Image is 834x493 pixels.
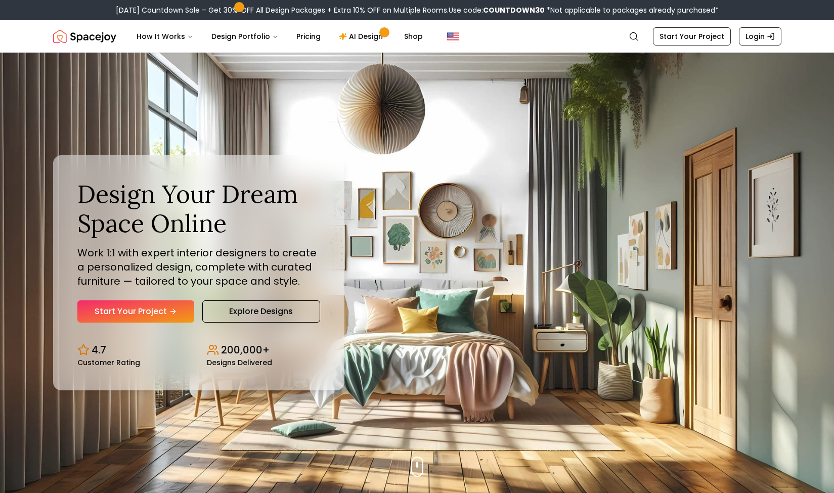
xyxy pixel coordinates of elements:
[221,343,270,357] p: 200,000+
[483,5,545,15] b: COUNTDOWN30
[128,26,201,47] button: How It Works
[77,335,320,366] div: Design stats
[77,246,320,288] p: Work 1:1 with expert interior designers to create a personalized design, complete with curated fu...
[77,359,140,366] small: Customer Rating
[545,5,719,15] span: *Not applicable to packages already purchased*
[77,300,194,323] a: Start Your Project
[128,26,431,47] nav: Main
[653,27,731,46] a: Start Your Project
[53,26,116,47] img: Spacejoy Logo
[203,26,286,47] button: Design Portfolio
[739,27,781,46] a: Login
[396,26,431,47] a: Shop
[53,20,781,53] nav: Global
[53,26,116,47] a: Spacejoy
[331,26,394,47] a: AI Design
[116,5,719,15] div: [DATE] Countdown Sale – Get 30% OFF All Design Packages + Extra 10% OFF on Multiple Rooms.
[207,359,272,366] small: Designs Delivered
[92,343,106,357] p: 4.7
[202,300,320,323] a: Explore Designs
[447,30,459,42] img: United States
[77,180,320,238] h1: Design Your Dream Space Online
[449,5,545,15] span: Use code:
[288,26,329,47] a: Pricing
